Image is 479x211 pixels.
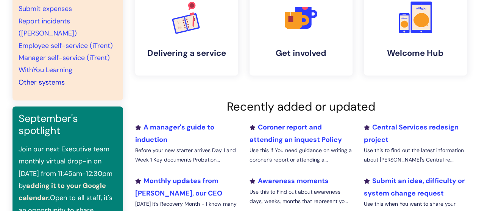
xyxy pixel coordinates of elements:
p: Use this if You need guidance on writing a coroner’s report or attending a... [249,146,352,165]
h2: Recently added or updated [135,100,467,114]
h3: September's spotlight [19,112,117,137]
p: Use this to Find out about awareness days, weeks, months that represent yo... [249,187,352,206]
p: Use this to find out the latest information about [PERSON_NAME]'s Central re... [364,146,467,165]
h4: Delivering a service [141,48,232,58]
a: Manager self-service (iTrent) [19,53,110,62]
h4: Get involved [256,48,346,58]
a: Employee self-service (iTrent) [19,41,113,50]
a: Awareness moments [249,176,328,185]
a: Submit expenses [19,4,72,13]
a: Central Services redesign project [364,123,458,144]
a: adding it to your Google calendar. [19,181,106,202]
a: Submit an idea, difficulty or system change request [364,176,464,197]
p: Before your new starter arrives Day 1 and Week 1 Key documents Probation... [135,146,238,165]
a: A manager's guide to induction [135,123,214,144]
a: WithYou Learning [19,65,72,74]
a: Coroner report and attending an inquest Policy [249,123,342,144]
a: Other systems [19,78,65,87]
a: Report incidents ([PERSON_NAME]) [19,17,77,38]
h4: Welcome Hub [370,48,461,58]
a: Monthly updates from [PERSON_NAME], our CEO [135,176,222,197]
